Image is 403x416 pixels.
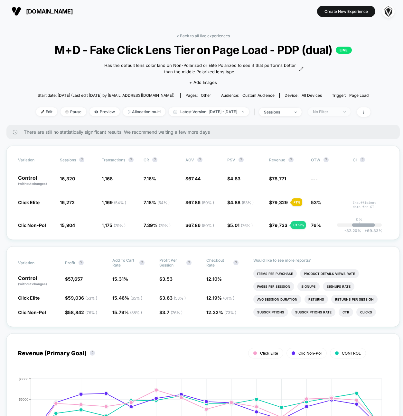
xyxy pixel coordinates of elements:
span: Transactions [102,158,125,162]
span: Clic Non-Pol [18,310,46,315]
button: ? [233,260,239,265]
span: 1,168 [102,176,113,181]
a: < Back to all live experiences [176,33,230,38]
span: Revenue [269,158,285,162]
span: $ [185,222,214,228]
button: ? [288,157,294,162]
button: ? [360,157,365,162]
li: Returns [305,295,328,304]
li: Signups Rate [323,282,354,291]
span: Click Elite [18,295,40,301]
span: 58,842 [68,310,97,315]
span: 15.46 % [112,295,142,301]
span: 1,175 [102,222,126,228]
span: Custom Audience [242,93,275,98]
tspan: $8000 [19,377,28,381]
div: Pages: [185,93,211,98]
span: ( 76 % ) [171,310,183,315]
span: Preview [89,107,120,116]
span: $ [269,222,287,228]
p: LIVE [336,47,352,54]
span: 67.44 [188,176,201,181]
span: 79,329 [272,200,288,205]
span: ( 53 % ) [85,296,97,301]
button: ? [152,157,157,162]
div: Audience: [221,93,275,98]
span: 15.31 % [112,276,128,282]
span: | [252,107,259,117]
li: Returns Per Session [331,295,378,304]
button: ? [79,260,84,265]
p: Control [18,175,53,186]
img: ppic [382,5,395,18]
span: $ [269,200,288,205]
span: Add To Cart Rate [112,258,136,267]
button: ? [139,260,145,265]
span: $ [227,200,254,205]
span: ( 79 % ) [159,223,171,228]
span: Checkout Rate [206,258,230,267]
span: M+D - Fake Click Lens Tier on Page Load - PDP (dual) [52,43,353,57]
img: calendar [173,110,177,113]
img: end [65,110,69,113]
img: rebalance [128,110,130,113]
button: ? [79,157,84,162]
img: end [343,111,346,113]
span: ( 50 % ) [202,223,214,228]
span: all devices [302,93,322,98]
span: Click Elite [260,351,278,356]
span: $ [65,310,97,315]
span: 67.86 [188,200,214,205]
span: ( 73 % ) [224,310,236,315]
div: No Filter [313,109,339,114]
span: ( 76 % ) [85,310,97,315]
span: ( 76 % ) [241,223,253,228]
li: Product Details Views Rate [300,269,359,278]
span: ( 53 % ) [242,200,254,205]
span: Profit Per Session [159,258,183,267]
span: ( 88 % ) [130,310,142,315]
span: + Add Images [189,80,217,85]
span: 3.63 [162,295,186,301]
li: Signups [297,282,320,291]
span: 7.16 % [144,176,156,181]
span: (without changes) [18,282,47,286]
button: [DOMAIN_NAME] [10,6,75,16]
img: end [295,112,297,113]
span: 12.19 % [206,295,234,301]
span: 7.39 % [144,222,171,228]
span: Device: [279,93,327,98]
p: 0% [356,217,362,222]
button: ? [197,157,202,162]
span: 79,733 [272,222,287,228]
span: 7.18 % [144,200,170,205]
span: 15,904 [60,222,75,228]
p: Control [18,276,59,286]
button: Create New Experience [317,6,375,17]
button: ? [239,157,244,162]
span: 69.33 % [361,228,382,233]
span: 16,272 [60,200,75,205]
span: Variation [18,157,53,162]
span: Sessions [60,158,76,162]
span: ( 50 % ) [202,200,214,205]
span: Insufficient data for CI [353,201,388,209]
span: Has the default lens color land on Non-Polarized or Elite Polarized to see if that performs bette... [103,62,297,75]
span: 1,169 [102,200,126,205]
img: Visually logo [12,6,21,16]
span: --- [311,176,318,181]
button: ppic [380,5,397,18]
span: $ [65,276,83,282]
span: other [201,93,211,98]
span: + [364,228,367,233]
span: $ [159,310,183,315]
span: Pause [61,107,86,116]
div: Trigger: [332,93,369,98]
div: + 3.9 % [291,221,306,229]
span: Allocation: multi [123,107,165,116]
li: Clicks [356,308,376,317]
span: 4.88 [230,200,254,205]
span: 3.53 [162,276,173,282]
li: Ctr [339,308,353,317]
li: Subscriptions Rate [291,308,335,317]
